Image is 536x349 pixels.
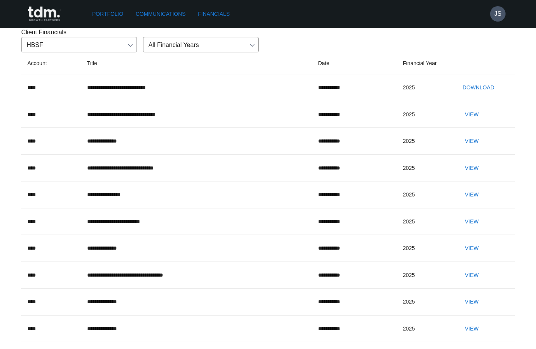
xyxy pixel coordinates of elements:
[21,52,81,74] th: Account
[397,181,453,208] td: 2025
[397,289,453,315] td: 2025
[459,268,484,282] button: View
[397,52,453,74] th: Financial Year
[459,188,484,202] button: View
[81,52,312,74] th: Title
[312,52,397,74] th: Date
[490,6,506,22] button: JS
[133,7,189,21] a: Communications
[397,74,453,101] td: 2025
[21,28,515,37] p: Client Financials
[397,262,453,289] td: 2025
[459,295,484,309] button: View
[459,241,484,255] button: View
[143,37,259,52] div: All Financial Years
[459,322,484,336] button: View
[397,208,453,235] td: 2025
[397,315,453,342] td: 2025
[397,128,453,155] td: 2025
[494,9,502,18] h6: JS
[397,154,453,181] td: 2025
[459,107,484,122] button: View
[89,7,126,21] a: Portfolio
[397,235,453,262] td: 2025
[459,134,484,148] button: View
[397,101,453,128] td: 2025
[459,215,484,229] button: View
[459,161,484,175] button: View
[21,37,137,52] div: HBSF
[195,7,233,21] a: Financials
[459,81,497,95] button: Download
